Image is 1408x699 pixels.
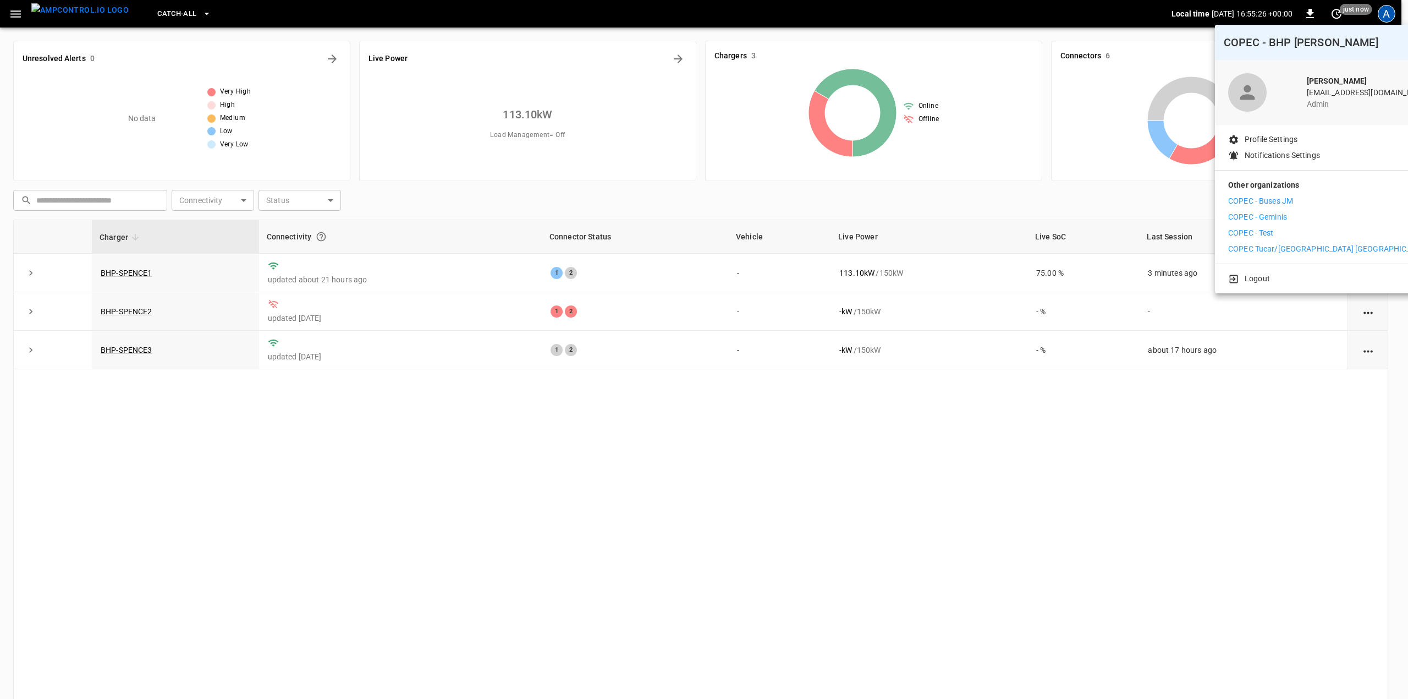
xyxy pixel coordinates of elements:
[1245,273,1270,285] p: Logout
[1228,195,1293,207] p: COPEC - Buses JM
[1307,77,1367,85] b: [PERSON_NAME]
[1228,73,1267,112] div: profile-icon
[1245,134,1297,145] p: Profile Settings
[1228,227,1274,239] p: COPEC - Test
[1228,211,1287,223] p: COPEC - Geminis
[1245,150,1320,161] p: Notifications Settings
